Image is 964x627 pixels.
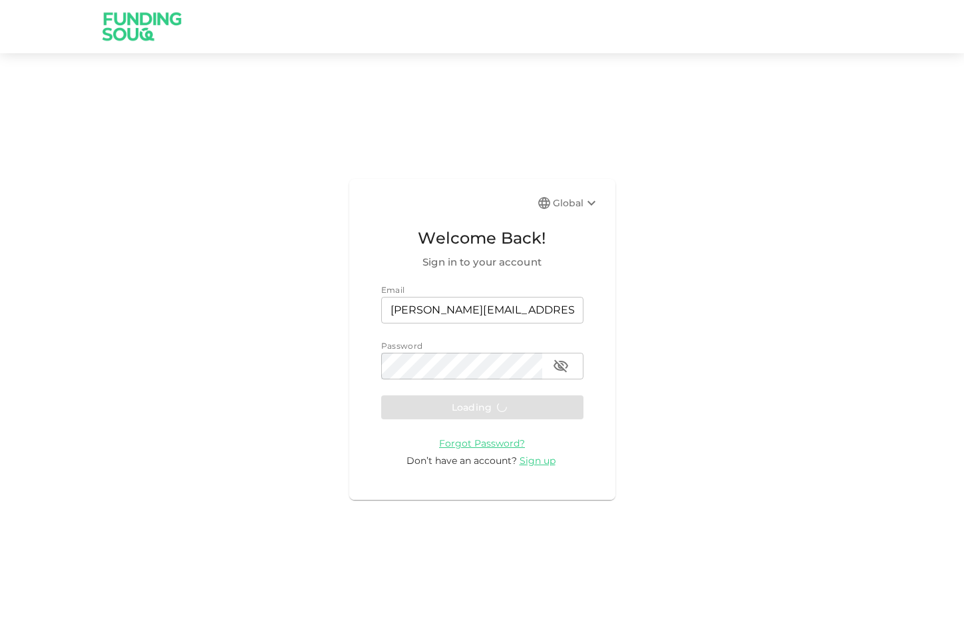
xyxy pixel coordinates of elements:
span: Don’t have an account? [406,455,517,467]
span: Welcome Back! [381,226,583,251]
div: Global [553,195,599,211]
span: Sign up [520,455,556,467]
span: Sign in to your account [381,254,583,270]
input: email [381,297,583,323]
span: Email [381,285,405,295]
a: Forgot Password? [439,437,525,449]
input: password [381,353,542,379]
span: Password [381,341,423,351]
span: Forgot Password? [439,437,525,449]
